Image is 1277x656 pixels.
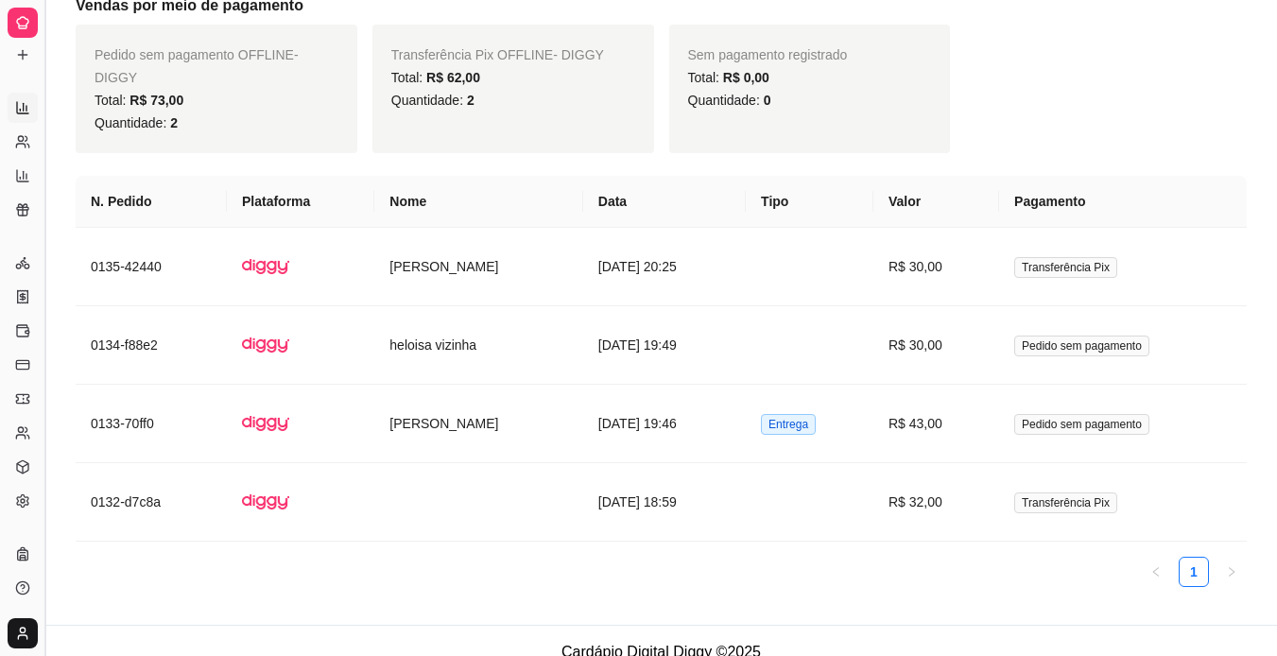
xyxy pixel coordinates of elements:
[374,306,582,385] td: heloisa vizinha
[467,93,475,108] span: 2
[1014,414,1149,435] span: Pedido sem pagamento
[95,115,178,130] span: Quantidade:
[391,93,475,108] span: Quantidade:
[95,93,183,108] span: Total:
[242,400,289,447] img: diggy
[391,70,480,85] span: Total:
[723,70,769,85] span: R$ 0,00
[583,463,746,542] td: [DATE] 18:59
[764,93,771,108] span: 0
[1217,557,1247,587] li: Next Page
[688,93,771,108] span: Quantidade:
[1180,558,1208,586] a: 1
[1150,566,1162,578] span: left
[1217,557,1247,587] button: right
[76,385,227,463] td: 0133-70ff0
[1179,557,1209,587] li: 1
[76,228,227,306] td: 0135-42440
[873,385,999,463] td: R$ 43,00
[688,70,769,85] span: Total:
[242,478,289,526] img: diggy
[391,47,604,62] span: Transferência Pix OFFLINE - DIGGY
[1014,492,1117,513] span: Transferência Pix
[76,176,227,228] th: N. Pedido
[1141,557,1171,587] li: Previous Page
[242,321,289,369] img: diggy
[76,306,227,385] td: 0134-f88e2
[873,463,999,542] td: R$ 32,00
[1141,557,1171,587] button: left
[129,93,183,108] span: R$ 73,00
[873,176,999,228] th: Valor
[227,176,374,228] th: Plataforma
[583,228,746,306] td: [DATE] 20:25
[76,463,227,542] td: 0132-d7c8a
[374,176,582,228] th: Nome
[1226,566,1237,578] span: right
[170,115,178,130] span: 2
[873,228,999,306] td: R$ 30,00
[583,306,746,385] td: [DATE] 19:49
[374,228,582,306] td: [PERSON_NAME]
[746,176,873,228] th: Tipo
[374,385,582,463] td: [PERSON_NAME]
[1014,336,1149,356] span: Pedido sem pagamento
[873,306,999,385] td: R$ 30,00
[999,176,1247,228] th: Pagamento
[1014,257,1117,278] span: Transferência Pix
[426,70,480,85] span: R$ 62,00
[583,176,746,228] th: Data
[583,385,746,463] td: [DATE] 19:46
[688,47,848,62] span: Sem pagamento registrado
[761,414,816,435] span: Entrega
[242,243,289,290] img: diggy
[95,47,299,85] span: Pedido sem pagamento OFFLINE - DIGGY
